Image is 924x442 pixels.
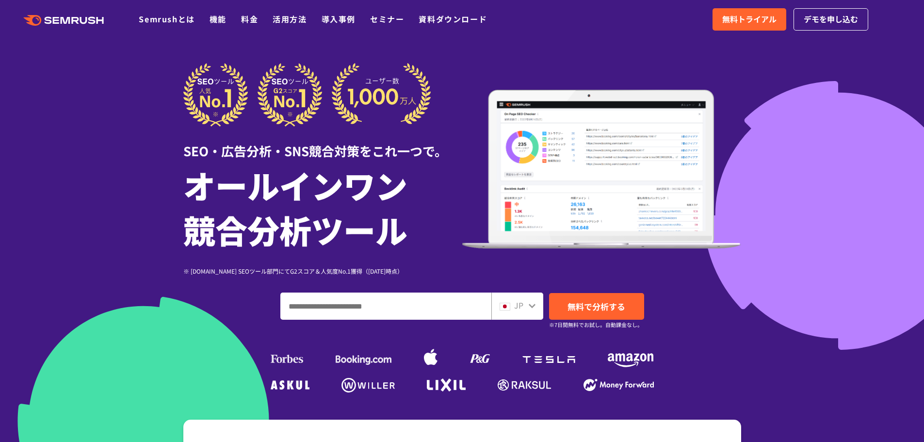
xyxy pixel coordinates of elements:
a: 導入事例 [322,13,356,25]
input: ドメイン、キーワードまたはURLを入力してください [281,293,491,319]
div: SEO・広告分析・SNS競合対策をこれ一つで。 [183,127,462,160]
small: ※7日間無料でお試し。自動課金なし。 [549,320,643,329]
span: デモを申し込む [804,13,858,26]
div: ※ [DOMAIN_NAME] SEOツール部門にてG2スコア＆人気度No.1獲得（[DATE]時点） [183,266,462,276]
a: セミナー [370,13,404,25]
a: Semrushとは [139,13,195,25]
a: 無料で分析する [549,293,644,320]
a: 資料ダウンロード [419,13,487,25]
span: 無料で分析する [567,300,625,312]
a: 活用方法 [273,13,307,25]
a: 機能 [210,13,227,25]
h1: オールインワン 競合分析ツール [183,163,462,252]
a: 料金 [241,13,258,25]
a: 無料トライアル [713,8,786,31]
a: デモを申し込む [794,8,868,31]
span: JP [514,299,523,311]
span: 無料トライアル [722,13,777,26]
